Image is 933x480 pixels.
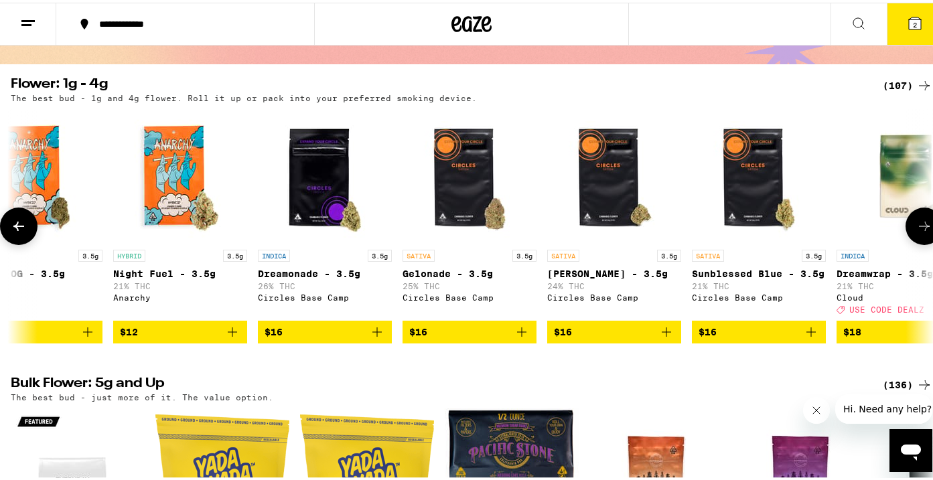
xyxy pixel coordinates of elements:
[11,374,867,390] h2: Bulk Flower: 5g and Up
[113,266,247,276] p: Night Fuel - 3.5g
[368,247,392,259] p: 3.5g
[547,279,681,288] p: 24% THC
[889,426,932,469] iframe: Button to launch messaging window
[403,106,536,240] img: Circles Base Camp - Gelonade - 3.5g
[258,247,290,259] p: INDICA
[837,247,869,259] p: INDICA
[547,318,681,341] button: Add to bag
[849,303,924,311] span: USE CODE DEALZ
[692,318,826,341] button: Add to bag
[692,291,826,299] div: Circles Base Camp
[11,91,477,100] p: The best bud - 1g and 4g flower. Roll it up or pack into your preferred smoking device.
[258,106,392,318] a: Open page for Dreamonade - 3.5g from Circles Base Camp
[547,247,579,259] p: SATIVA
[265,324,283,335] span: $16
[403,279,536,288] p: 25% THC
[258,106,392,240] img: Circles Base Camp - Dreamonade - 3.5g
[692,247,724,259] p: SATIVA
[223,247,247,259] p: 3.5g
[835,392,932,421] iframe: Message from company
[913,18,917,26] span: 2
[883,374,932,390] a: (136)
[113,291,247,299] div: Anarchy
[802,247,826,259] p: 3.5g
[883,75,932,91] a: (107)
[699,324,717,335] span: $16
[11,390,273,399] p: The best bud - just more of it. The value option.
[843,324,861,335] span: $18
[692,106,826,318] a: Open page for Sunblessed Blue - 3.5g from Circles Base Camp
[692,266,826,276] p: Sunblessed Blue - 3.5g
[113,106,247,240] img: Anarchy - Night Fuel - 3.5g
[692,106,826,240] img: Circles Base Camp - Sunblessed Blue - 3.5g
[403,318,536,341] button: Add to bag
[403,247,435,259] p: SATIVA
[803,394,830,421] iframe: Close message
[120,324,138,335] span: $12
[113,106,247,318] a: Open page for Night Fuel - 3.5g from Anarchy
[11,75,867,91] h2: Flower: 1g - 4g
[403,291,536,299] div: Circles Base Camp
[554,324,572,335] span: $16
[258,279,392,288] p: 26% THC
[403,266,536,276] p: Gelonade - 3.5g
[258,318,392,341] button: Add to bag
[692,279,826,288] p: 21% THC
[657,247,681,259] p: 3.5g
[547,106,681,318] a: Open page for Gush Rush - 3.5g from Circles Base Camp
[512,247,536,259] p: 3.5g
[409,324,427,335] span: $16
[547,106,681,240] img: Circles Base Camp - Gush Rush - 3.5g
[258,266,392,276] p: Dreamonade - 3.5g
[113,279,247,288] p: 21% THC
[258,291,392,299] div: Circles Base Camp
[113,318,247,341] button: Add to bag
[113,247,145,259] p: HYBRID
[547,266,681,276] p: [PERSON_NAME] - 3.5g
[403,106,536,318] a: Open page for Gelonade - 3.5g from Circles Base Camp
[547,291,681,299] div: Circles Base Camp
[78,247,102,259] p: 3.5g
